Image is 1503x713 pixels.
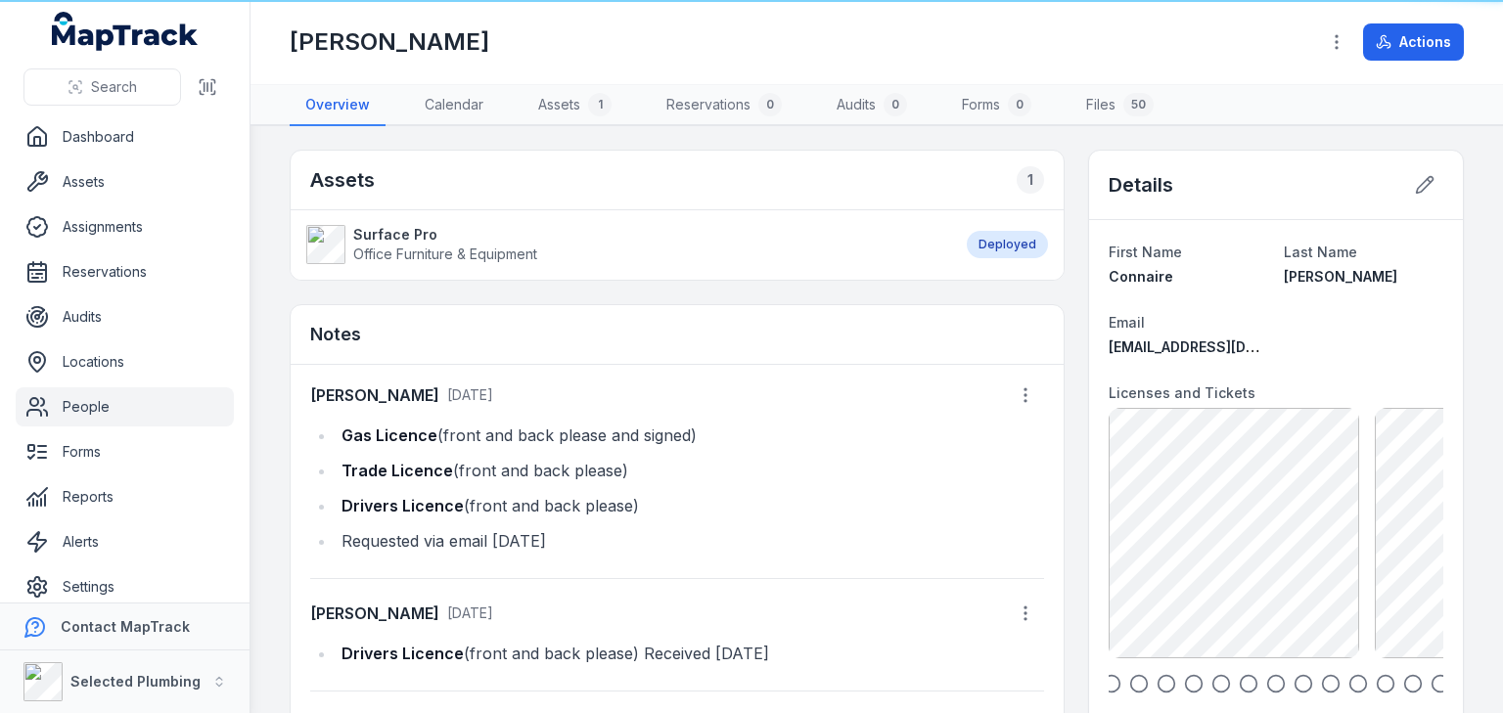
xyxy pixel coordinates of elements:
strong: [PERSON_NAME] [310,383,439,407]
a: Audits [16,297,234,336]
li: (front and back please) Received [DATE] [336,640,1044,667]
li: Requested via email [DATE] [336,527,1044,555]
h1: [PERSON_NAME] [290,26,489,58]
span: Email [1109,314,1145,331]
a: Forms [16,432,234,471]
a: People [16,387,234,426]
li: (front and back please) [336,492,1044,519]
span: Last Name [1284,244,1357,260]
a: MapTrack [52,12,199,51]
span: First Name [1109,244,1182,260]
time: 8/20/2025, 12:29:50 PM [447,386,493,403]
a: Reservations [16,252,234,291]
a: Overview [290,85,386,126]
div: 0 [1008,93,1031,116]
a: Alerts [16,522,234,561]
strong: [PERSON_NAME] [310,602,439,625]
button: Actions [1363,23,1464,61]
li: (front and back please and signed) [336,422,1044,449]
div: 1 [588,93,612,116]
strong: Drivers Licence [342,496,464,515]
span: [PERSON_NAME] [1284,268,1397,285]
span: [EMAIL_ADDRESS][DOMAIN_NAME] [1109,338,1344,355]
button: Search [23,68,181,106]
strong: Gas Licence [342,425,437,445]
a: Reservations0 [651,85,797,126]
h3: Notes [310,321,361,348]
a: Assignments [16,207,234,246]
strong: Trade Licence [342,461,453,480]
a: Calendar [409,85,499,126]
a: Dashboard [16,117,234,156]
a: Reports [16,477,234,516]
div: 0 [758,93,782,116]
a: Files50 [1070,85,1169,126]
div: 1 [1017,166,1044,194]
time: 8/28/2025, 3:55:39 PM [447,604,493,621]
span: Search [91,77,137,97]
span: Connaire [1109,268,1173,285]
div: Deployed [967,231,1048,258]
a: Assets1 [523,85,627,126]
a: Locations [16,342,234,381]
a: Settings [16,567,234,606]
a: Audits0 [821,85,923,126]
span: Licenses and Tickets [1109,384,1255,401]
strong: Selected Plumbing [70,673,201,690]
h2: Details [1109,171,1173,199]
li: (front and back please) [336,457,1044,484]
a: Surface ProOffice Furniture & Equipment [306,225,947,264]
h2: Assets [310,166,375,194]
a: Assets [16,162,234,201]
div: 0 [884,93,907,116]
strong: Drivers Licence [342,644,464,663]
span: Office Furniture & Equipment [353,245,537,262]
strong: Surface Pro [353,225,537,245]
div: 50 [1123,93,1154,116]
span: [DATE] [447,386,493,403]
span: [DATE] [447,604,493,621]
a: Forms0 [946,85,1047,126]
strong: Contact MapTrack [61,618,190,635]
